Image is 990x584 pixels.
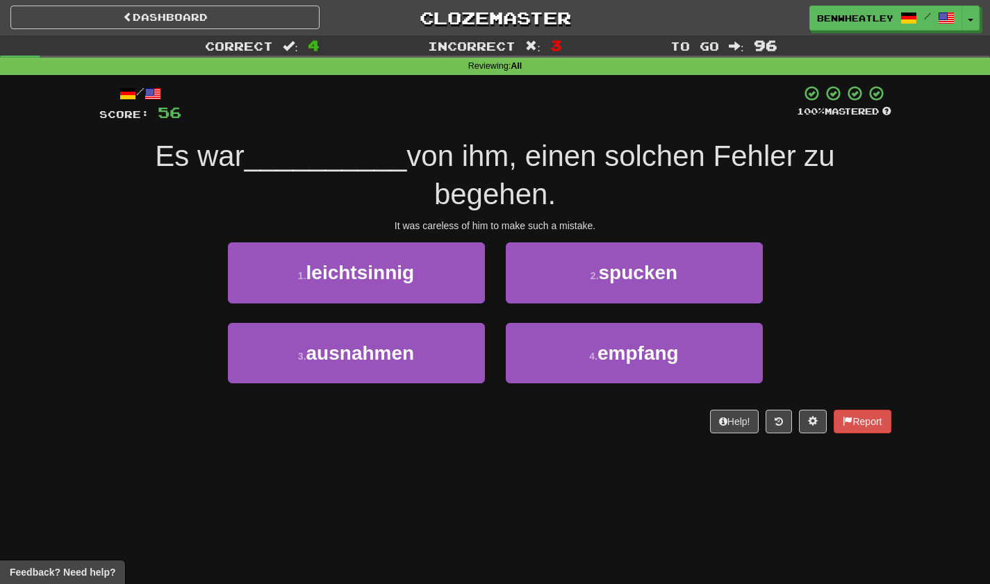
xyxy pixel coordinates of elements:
span: 56 [158,103,181,121]
span: 3 [550,37,562,53]
a: Clozemaster [340,6,650,30]
button: 1.leichtsinnig [228,242,485,303]
small: 3 . [298,351,306,362]
span: Open feedback widget [10,565,115,579]
button: Report [834,410,891,433]
button: Round history (alt+y) [766,410,792,433]
strong: All [511,61,522,71]
span: spucken [599,262,678,283]
div: Mastered [797,106,891,118]
span: Score: [99,108,149,120]
small: 2 . [591,270,599,281]
button: 3.ausnahmen [228,323,485,383]
a: Dashboard [10,6,320,29]
span: von ihm, einen solchen Fehler zu begehen. [406,140,834,210]
a: BenWheatley / [809,6,962,31]
span: Incorrect [428,39,515,53]
span: : [525,40,541,52]
span: ausnahmen [306,342,415,364]
span: Correct [205,39,273,53]
span: Es war [155,140,244,172]
span: To go [670,39,719,53]
small: 1 . [298,270,306,281]
div: / [99,85,181,102]
span: : [283,40,298,52]
span: BenWheatley [817,12,893,24]
button: Help! [710,410,759,433]
button: 2.spucken [506,242,763,303]
small: 4 . [589,351,597,362]
span: 96 [754,37,777,53]
span: : [729,40,744,52]
button: 4.empfang [506,323,763,383]
span: __________ [245,140,407,172]
span: leichtsinnig [306,262,415,283]
span: / [924,11,931,21]
span: 4 [308,37,320,53]
span: 100 % [797,106,825,117]
div: It was careless of him to make such a mistake. [99,219,891,233]
span: empfang [597,342,679,364]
